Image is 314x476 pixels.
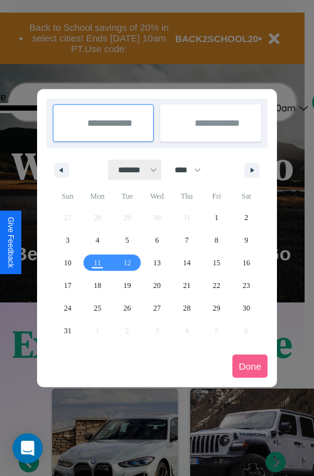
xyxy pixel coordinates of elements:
span: Fri [202,186,231,206]
div: Give Feedback [6,217,15,268]
span: 7 [185,229,188,252]
span: 4 [95,229,99,252]
button: 7 [172,229,202,252]
button: 13 [142,252,171,274]
span: 1 [215,206,219,229]
span: 15 [213,252,220,274]
span: 2 [244,206,248,229]
span: Sat [232,186,261,206]
button: Done [232,355,268,378]
button: 20 [142,274,171,297]
span: 21 [183,274,190,297]
span: Mon [82,186,112,206]
button: 24 [53,297,82,319]
span: 31 [64,319,72,342]
button: 27 [142,297,171,319]
button: 5 [112,229,142,252]
button: 6 [142,229,171,252]
span: 29 [213,297,220,319]
button: 18 [82,274,112,297]
div: Open Intercom Messenger [13,433,43,463]
button: 26 [112,297,142,319]
button: 22 [202,274,231,297]
button: 9 [232,229,261,252]
button: 21 [172,274,202,297]
span: 26 [124,297,131,319]
span: 13 [153,252,161,274]
button: 19 [112,274,142,297]
span: 9 [244,229,248,252]
span: 24 [64,297,72,319]
span: 20 [153,274,161,297]
button: 28 [172,297,202,319]
button: 31 [53,319,82,342]
span: Wed [142,186,171,206]
button: 8 [202,229,231,252]
span: 10 [64,252,72,274]
button: 4 [82,229,112,252]
span: 11 [94,252,101,274]
button: 17 [53,274,82,297]
span: Sun [53,186,82,206]
button: 29 [202,297,231,319]
button: 30 [232,297,261,319]
span: 28 [183,297,190,319]
button: 2 [232,206,261,229]
button: 14 [172,252,202,274]
button: 1 [202,206,231,229]
span: 6 [155,229,159,252]
span: 19 [124,274,131,297]
span: 22 [213,274,220,297]
button: 12 [112,252,142,274]
span: 23 [242,274,250,297]
span: 8 [215,229,219,252]
button: 23 [232,274,261,297]
button: 10 [53,252,82,274]
button: 25 [82,297,112,319]
span: 30 [242,297,250,319]
span: 16 [242,252,250,274]
button: 15 [202,252,231,274]
span: 3 [66,229,70,252]
span: 27 [153,297,161,319]
span: 5 [126,229,129,252]
span: 14 [183,252,190,274]
span: 17 [64,274,72,297]
span: 12 [124,252,131,274]
span: Tue [112,186,142,206]
span: Thu [172,186,202,206]
span: 25 [94,297,101,319]
span: 18 [94,274,101,297]
button: 3 [53,229,82,252]
button: 11 [82,252,112,274]
button: 16 [232,252,261,274]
